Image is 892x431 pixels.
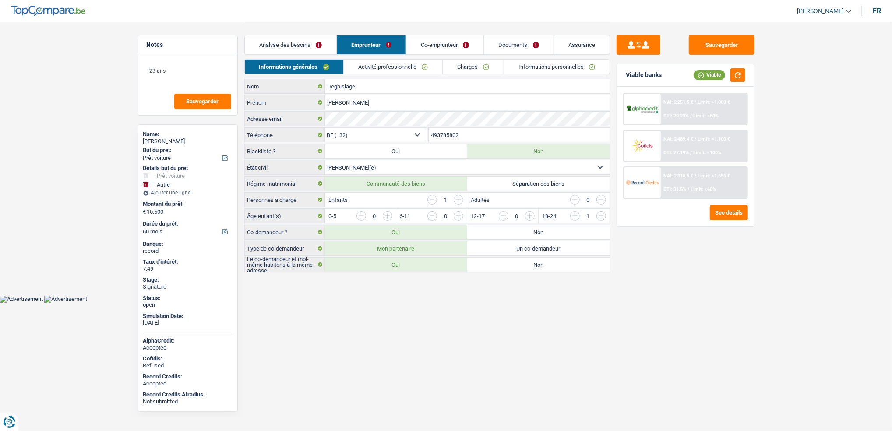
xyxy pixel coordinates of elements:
[245,177,325,191] label: Régime matrimonial
[143,283,232,290] div: Signature
[11,6,85,16] img: TopCompare Logo
[147,41,229,49] h5: Notes
[325,258,467,272] label: Oui
[690,113,692,119] span: /
[710,205,748,220] button: See details
[467,258,610,272] label: Non
[663,113,689,119] span: DTI: 29.23%
[584,197,592,203] div: 0
[663,173,693,179] span: NAI: 2 016,5 €
[484,35,553,54] a: Documents
[44,296,87,303] img: Advertisement
[245,144,325,158] label: Blacklisté ?
[443,60,504,74] a: Charges
[626,138,659,154] img: Cofidis
[143,344,232,351] div: Accepted
[693,113,719,119] span: Limit: <60%
[370,213,378,219] div: 0
[245,60,344,74] a: Informations générales
[187,99,219,104] span: Sauvegarder
[245,241,325,255] label: Type de co-demandeur
[245,79,325,93] label: Nom
[626,71,662,79] div: Viable banks
[467,241,610,255] label: Un co-demandeur
[143,380,232,387] div: Accepted
[245,112,325,126] label: Adresse email
[143,240,232,247] div: Banque:
[467,225,610,239] label: Non
[328,213,336,219] label: 0-5
[328,197,348,203] label: Enfants
[693,150,721,155] span: Limit: <100%
[143,220,230,227] label: Durée du prêt:
[143,337,232,344] div: AlphaCredit:
[504,60,610,74] a: Informations personnelles
[325,225,467,239] label: Oui
[143,165,232,172] div: Détails but du prêt
[344,60,442,74] a: Activité professionnelle
[143,295,232,302] div: Status:
[143,355,232,362] div: Cofidis:
[143,147,230,154] label: But du prêt:
[143,247,232,254] div: record
[626,174,659,191] img: Record Credits
[143,398,232,405] div: Not submitted
[441,197,449,203] div: 1
[429,128,610,142] input: 401020304
[143,313,232,320] div: Simulation Date:
[325,177,467,191] label: Communauté des biens
[626,104,659,114] img: AlphaCredit
[694,70,725,80] div: Viable
[554,35,610,54] a: Assurance
[698,173,730,179] span: Limit: >1.656 €
[143,208,146,215] span: €
[467,177,610,191] label: Séparation des biens
[695,99,696,105] span: /
[143,138,232,145] div: [PERSON_NAME]
[143,265,232,272] div: 7.49
[245,35,336,54] a: Analyse des besoins
[689,35,754,55] button: Sauvegarder
[143,276,232,283] div: Stage:
[245,258,325,272] label: Le co-demandeur et moi-même habitons à la même adresse
[325,241,467,255] label: Mon partenaire
[143,301,232,308] div: open
[245,160,325,174] label: État civil
[695,173,696,179] span: /
[337,35,406,54] a: Emprunteur
[245,193,325,207] label: Personnes à charge
[143,131,232,138] div: Name:
[174,94,231,109] button: Sauvegarder
[790,4,851,18] a: [PERSON_NAME]
[245,225,325,239] label: Co-demandeur ?
[245,95,325,110] label: Prénom
[143,190,232,196] div: Ajouter une ligne
[797,7,844,15] span: [PERSON_NAME]
[663,136,693,142] span: NAI: 2 489,4 €
[143,391,232,398] div: Record Credits Atradius:
[695,136,696,142] span: /
[245,209,325,223] label: Âge enfant(s)
[143,258,232,265] div: Taux d'intérêt:
[663,187,686,192] span: DTI: 31.5%
[467,144,610,158] label: Non
[663,150,689,155] span: DTI: 27.19%
[406,35,483,54] a: Co-emprunteur
[688,187,689,192] span: /
[873,7,881,15] div: fr
[691,187,716,192] span: Limit: <60%
[325,144,467,158] label: Oui
[663,99,693,105] span: NAI: 2 251,5 €
[698,99,730,105] span: Limit: >1.000 €
[143,201,230,208] label: Montant du prêt:
[471,197,490,203] label: Adultes
[143,373,232,380] div: Record Credits:
[143,319,232,326] div: [DATE]
[245,128,325,142] label: Téléphone
[698,136,730,142] span: Limit: >1.100 €
[143,362,232,369] div: Refused
[690,150,692,155] span: /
